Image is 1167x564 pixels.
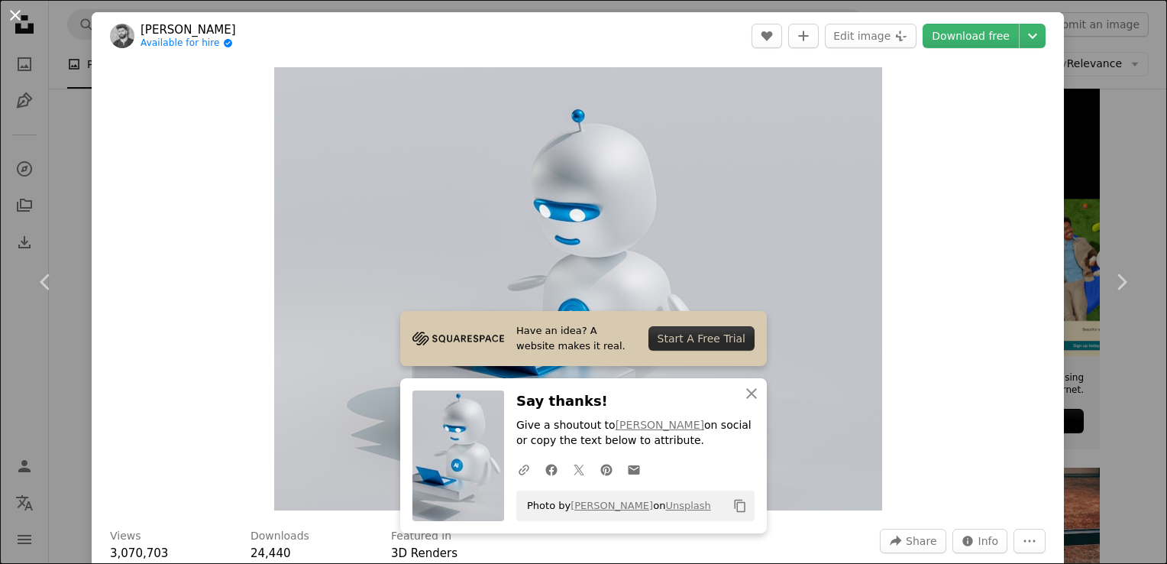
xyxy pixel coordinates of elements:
p: Give a shoutout to on social or copy the text below to attribute. [516,419,755,449]
span: Have an idea? A website makes it real. [516,323,636,354]
a: Unsplash [665,500,710,511]
a: [PERSON_NAME] [616,420,704,432]
h3: Say thanks! [516,391,755,413]
img: file-1705255347840-230a6ab5bca9image [412,327,504,350]
a: [PERSON_NAME] [141,22,236,37]
span: Share [906,530,936,553]
a: Share on Twitter [565,454,593,485]
a: [PERSON_NAME] [571,500,653,511]
button: Add to Collection [788,24,819,48]
a: Have an idea? A website makes it real.Start A Free Trial [400,311,767,366]
a: Share on Facebook [538,454,565,485]
button: Stats about this image [952,529,1008,553]
span: 24,440 [251,546,291,560]
a: Download free [923,24,1019,48]
img: Go to Mohamed Nohassi's profile [110,24,134,48]
span: Info [978,530,999,553]
div: Start A Free Trial [648,326,755,351]
button: Copy to clipboard [727,493,753,519]
span: 3,070,703 [110,546,168,560]
img: a white robot with blue eyes and a laptop [274,67,882,511]
a: Share over email [620,454,648,485]
button: Edit image [825,24,916,48]
span: Photo by on [519,494,711,518]
button: Zoom in on this image [274,67,882,511]
a: Share on Pinterest [593,454,620,485]
button: Choose download size [1020,24,1046,48]
h3: Downloads [251,529,309,544]
h3: Featured in [391,529,451,544]
button: More Actions [1013,529,1046,553]
a: Next [1075,209,1167,355]
button: Like [752,24,782,48]
a: Available for hire [141,37,236,50]
button: Share this image [880,529,946,553]
h3: Views [110,529,141,544]
a: 3D Renders [391,546,457,560]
